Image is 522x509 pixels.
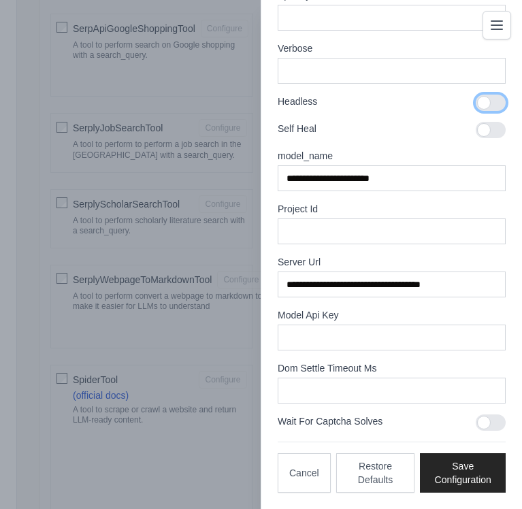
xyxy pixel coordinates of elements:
label: Dom Settle Timeout Ms [278,361,506,375]
button: Toggle navigation [483,11,511,39]
label: Server Url [278,255,506,269]
label: Self Heal [278,122,465,135]
button: Save Configuration [420,453,506,493]
label: Model Api Key [278,308,506,322]
button: Restore Defaults [336,453,415,493]
label: Project Id [278,202,506,216]
button: Cancel [278,453,331,493]
label: Headless [278,95,465,108]
label: Verbose [278,42,506,55]
label: model_name [278,149,506,163]
label: Wait For Captcha Solves [278,414,465,428]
